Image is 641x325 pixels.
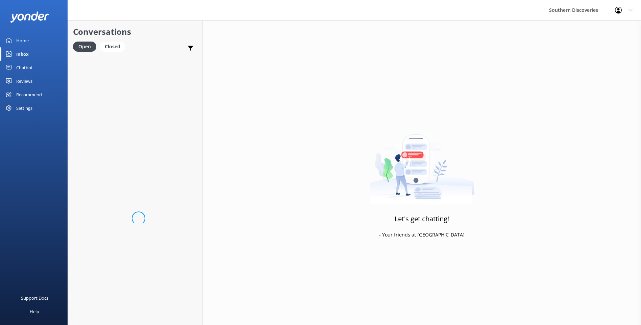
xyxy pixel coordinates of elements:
[16,61,33,74] div: Chatbot
[30,305,39,318] div: Help
[16,34,29,47] div: Home
[73,42,96,52] div: Open
[16,88,42,101] div: Recommend
[100,43,129,50] a: Closed
[100,42,125,52] div: Closed
[370,120,474,205] img: artwork of a man stealing a conversation from at giant smartphone
[16,101,32,115] div: Settings
[379,231,465,239] p: - Your friends at [GEOGRAPHIC_DATA]
[73,43,100,50] a: Open
[21,291,48,305] div: Support Docs
[73,25,197,38] h2: Conversations
[16,47,29,61] div: Inbox
[395,214,449,224] h3: Let's get chatting!
[16,74,32,88] div: Reviews
[10,11,49,23] img: yonder-white-logo.png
